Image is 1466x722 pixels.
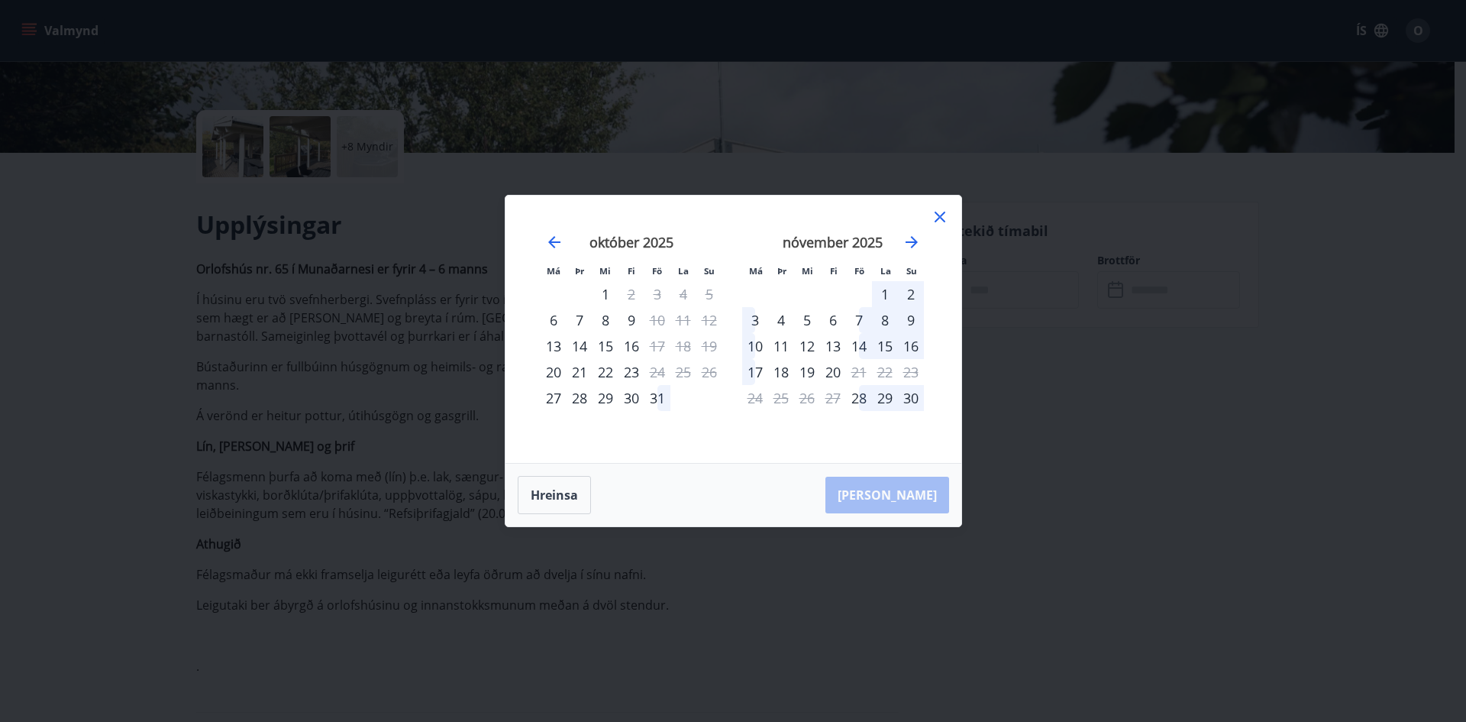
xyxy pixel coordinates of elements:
[846,359,872,385] div: Aðeins útritun í boði
[898,385,924,411] td: Choose sunnudagur, 30. nóvember 2025 as your check-in date. It’s available.
[742,359,768,385] td: Choose mánudagur, 17. nóvember 2025 as your check-in date. It’s available.
[567,385,593,411] td: Choose þriðjudagur, 28. október 2025 as your check-in date. It’s available.
[599,265,611,277] small: Mi
[618,385,644,411] td: Choose fimmtudagur, 30. október 2025 as your check-in date. It’s available.
[618,359,644,385] td: Choose fimmtudagur, 23. október 2025 as your check-in date. It’s available.
[898,333,924,359] td: Choose sunnudagur, 16. nóvember 2025 as your check-in date. It’s available.
[644,281,670,307] td: Not available. föstudagur, 3. október 2025
[794,333,820,359] td: Choose miðvikudagur, 12. nóvember 2025 as your check-in date. It’s available.
[618,359,644,385] div: 23
[644,359,670,385] div: Aðeins útritun í boði
[575,265,584,277] small: Þr
[567,333,593,359] td: Choose þriðjudagur, 14. október 2025 as your check-in date. It’s available.
[846,333,872,359] div: 14
[777,265,786,277] small: Þr
[524,214,943,445] div: Calendar
[872,281,898,307] td: Choose laugardagur, 1. nóvember 2025 as your check-in date. It’s available.
[794,359,820,385] td: Choose miðvikudagur, 19. nóvember 2025 as your check-in date. It’s available.
[567,359,593,385] div: 21
[872,307,898,333] div: 8
[567,333,593,359] div: 14
[541,307,567,333] div: Aðeins innritun í boði
[794,385,820,411] td: Not available. miðvikudagur, 26. nóvember 2025
[742,359,768,385] div: 17
[768,333,794,359] td: Choose þriðjudagur, 11. nóvember 2025 as your check-in date. It’s available.
[541,359,567,385] td: Choose mánudagur, 20. október 2025 as your check-in date. It’s available.
[872,333,898,359] td: Choose laugardagur, 15. nóvember 2025 as your check-in date. It’s available.
[644,359,670,385] td: Not available. föstudagur, 24. október 2025
[696,307,722,333] td: Not available. sunnudagur, 12. október 2025
[802,265,813,277] small: Mi
[618,281,644,307] td: Not available. fimmtudagur, 2. október 2025
[768,359,794,385] div: 18
[898,307,924,333] td: Choose sunnudagur, 9. nóvember 2025 as your check-in date. It’s available.
[593,281,618,307] div: 1
[652,265,662,277] small: Fö
[872,359,898,385] td: Not available. laugardagur, 22. nóvember 2025
[618,385,644,411] div: 30
[593,307,618,333] td: Choose miðvikudagur, 8. október 2025 as your check-in date. It’s available.
[846,333,872,359] td: Choose föstudagur, 14. nóvember 2025 as your check-in date. It’s available.
[898,333,924,359] div: 16
[742,333,768,359] td: Choose mánudagur, 10. nóvember 2025 as your check-in date. It’s available.
[872,281,898,307] div: 1
[742,307,768,333] div: 3
[880,265,891,277] small: La
[794,307,820,333] div: 5
[906,265,917,277] small: Su
[593,359,618,385] td: Choose miðvikudagur, 22. október 2025 as your check-in date. It’s available.
[541,333,567,359] div: Aðeins innritun í boði
[783,233,883,251] strong: nóvember 2025
[696,281,722,307] td: Not available. sunnudagur, 5. október 2025
[618,307,644,333] td: Choose fimmtudagur, 9. október 2025 as your check-in date. It’s available.
[898,359,924,385] td: Not available. sunnudagur, 23. nóvember 2025
[567,359,593,385] td: Choose þriðjudagur, 21. október 2025 as your check-in date. It’s available.
[670,281,696,307] td: Not available. laugardagur, 4. október 2025
[547,265,560,277] small: Má
[820,307,846,333] td: Choose fimmtudagur, 6. nóvember 2025 as your check-in date. It’s available.
[768,385,794,411] td: Not available. þriðjudagur, 25. nóvember 2025
[742,307,768,333] td: Choose mánudagur, 3. nóvember 2025 as your check-in date. It’s available.
[898,385,924,411] div: 30
[846,385,872,411] td: Choose föstudagur, 28. nóvember 2025 as your check-in date. It’s available.
[593,359,618,385] div: 22
[670,307,696,333] td: Not available. laugardagur, 11. október 2025
[749,265,763,277] small: Má
[618,333,644,359] td: Choose fimmtudagur, 16. október 2025 as your check-in date. It’s available.
[872,385,898,411] div: 29
[768,307,794,333] div: 4
[898,281,924,307] div: 2
[872,385,898,411] td: Choose laugardagur, 29. nóvember 2025 as your check-in date. It’s available.
[541,333,567,359] td: Choose mánudagur, 13. október 2025 as your check-in date. It’s available.
[794,333,820,359] div: 12
[541,359,567,385] div: Aðeins innritun í boði
[670,333,696,359] td: Not available. laugardagur, 18. október 2025
[830,265,838,277] small: Fi
[567,307,593,333] td: Choose þriðjudagur, 7. október 2025 as your check-in date. It’s available.
[545,233,563,251] div: Move backward to switch to the previous month.
[593,333,618,359] div: 15
[541,385,567,411] div: Aðeins innritun í boði
[644,385,670,411] div: 31
[644,385,670,411] td: Choose föstudagur, 31. október 2025 as your check-in date. It’s available.
[820,333,846,359] div: 13
[820,333,846,359] td: Choose fimmtudagur, 13. nóvember 2025 as your check-in date. It’s available.
[589,233,673,251] strong: október 2025
[628,265,635,277] small: Fi
[820,307,846,333] div: 6
[618,333,644,359] div: 16
[704,265,715,277] small: Su
[898,307,924,333] div: 9
[768,359,794,385] td: Choose þriðjudagur, 18. nóvember 2025 as your check-in date. It’s available.
[846,307,872,333] div: 7
[644,333,670,359] div: Aðeins útritun í boði
[644,307,670,333] td: Not available. föstudagur, 10. október 2025
[541,307,567,333] td: Choose mánudagur, 6. október 2025 as your check-in date. It’s available.
[593,333,618,359] td: Choose miðvikudagur, 15. október 2025 as your check-in date. It’s available.
[670,359,696,385] td: Not available. laugardagur, 25. október 2025
[846,385,872,411] div: Aðeins innritun í boði
[768,333,794,359] div: 11
[820,359,846,385] div: 20
[696,333,722,359] td: Not available. sunnudagur, 19. október 2025
[903,233,921,251] div: Move forward to switch to the next month.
